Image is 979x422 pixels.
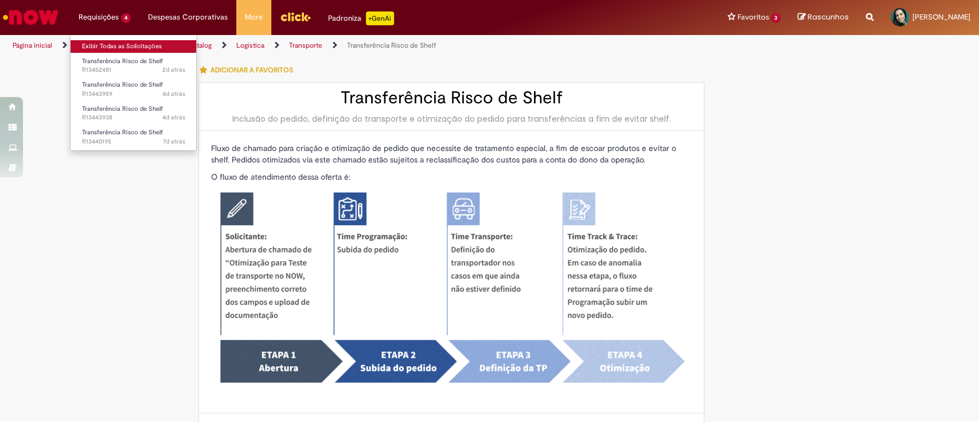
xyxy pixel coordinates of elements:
span: 4d atrás [162,113,185,122]
time: 25/08/2025 12:00:55 [162,90,185,98]
a: Aberto R13452481 : Transferência Risco de Shelf [71,55,197,76]
span: Transferência Risco de Shelf [82,104,163,113]
div: Inclusão do pedido, definição do transporte e otimização do pedido para transferências a fim de e... [210,113,692,125]
h2: Transferência Risco de Shelf [210,88,692,107]
a: Logistica [236,41,264,50]
ul: Trilhas de página [9,35,644,56]
span: R13443959 [82,90,185,99]
p: O fluxo de atendimento dessa oferta é: [210,171,692,396]
button: Adicionar a Favoritos [198,58,299,82]
span: R13440195 [82,137,185,146]
span: Transferência Risco de Shelf [82,80,163,89]
img: click_logo_yellow_360x200.png [280,8,311,25]
span: Despesas Corporativas [148,11,228,23]
a: Aberto R13440195 : Transferência Risco de Shelf [71,126,197,148]
span: Favoritos [737,11,769,23]
a: Rascunhos [798,12,849,23]
time: 25/08/2025 11:57:19 [162,113,185,122]
span: 2d atrás [162,65,185,74]
a: Aberto R13443959 : Transferência Risco de Shelf [71,79,197,100]
span: 4d atrás [162,90,185,98]
span: 3 [771,13,781,23]
span: Adicionar a Favoritos [210,65,292,75]
p: Fluxo de chamado para criação e otimização de pedido que necessite de tratamento especial, a fim ... [210,142,692,165]
a: Aberto R13443938 : Transferência Risco de Shelf [71,103,197,124]
span: 7d atrás [163,137,185,146]
time: 27/08/2025 13:38:53 [162,65,185,74]
a: Exibir Todas as Solicitações [71,40,197,53]
span: More [245,11,263,23]
img: ServiceNow [1,6,60,29]
span: Requisições [79,11,119,23]
span: [PERSON_NAME] [912,12,970,22]
span: Transferência Risco de Shelf [82,128,163,137]
a: Transferência Risco de Shelf [347,41,436,50]
span: Rascunhos [808,11,849,22]
ul: Requisições [70,34,197,151]
time: 22/08/2025 14:37:46 [163,137,185,146]
div: Padroniza [328,11,394,25]
span: 4 [121,13,131,23]
span: R13443938 [82,113,185,122]
a: Transporte [289,41,322,50]
span: R13452481 [82,65,185,75]
span: Transferência Risco de Shelf [82,57,163,65]
p: +GenAi [366,11,394,25]
a: Página inicial [13,41,52,50]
